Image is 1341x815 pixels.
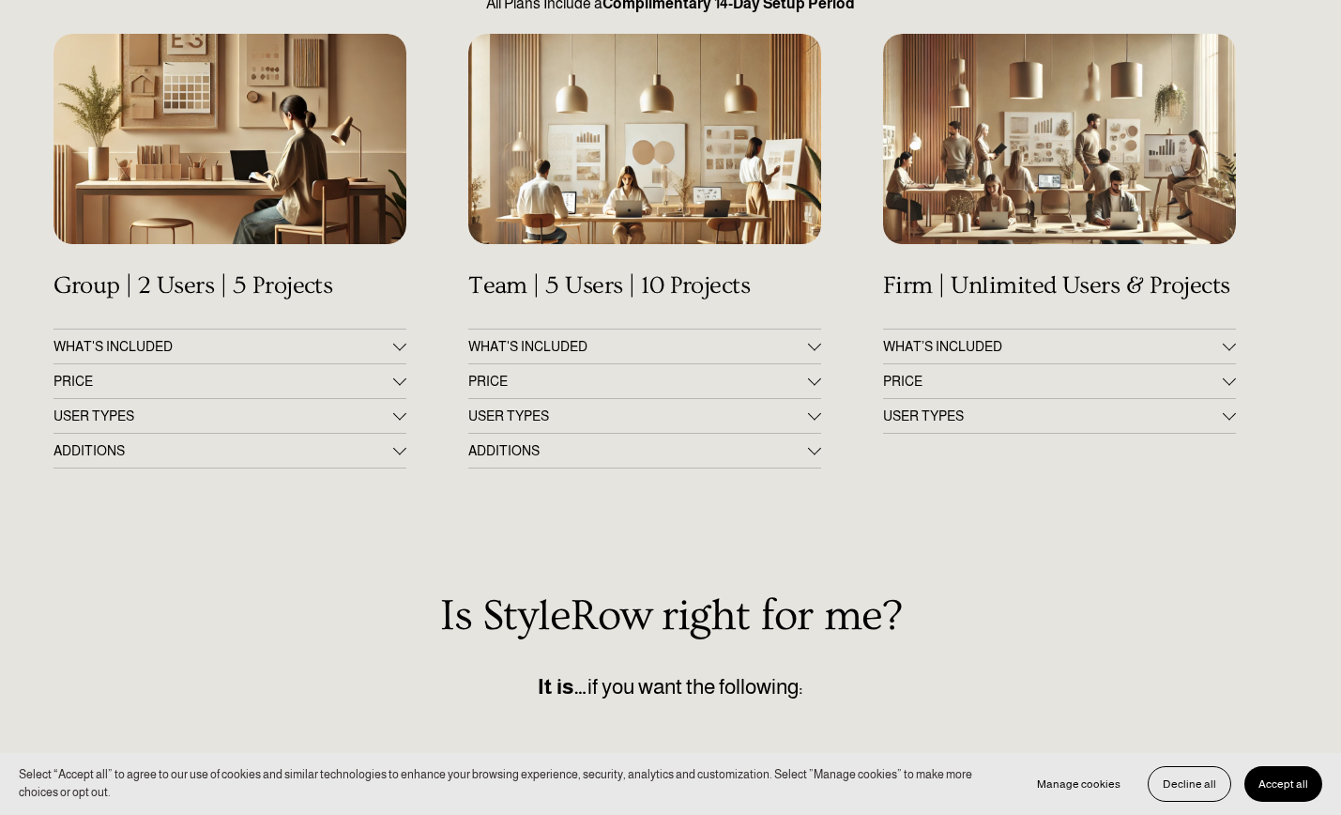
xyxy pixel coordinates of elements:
button: PRICE [883,364,1236,398]
span: Manage cookies [1037,777,1120,791]
h4: Firm | Unlimited Users & Projects [883,271,1236,300]
span: PRICE [883,374,1223,389]
h4: Group | 2 Users | 5 Projects [53,271,406,300]
span: ADDITIONS [468,443,808,458]
span: USER TYPES [883,408,1223,423]
span: USER TYPES [53,408,393,423]
button: WHAT'S INCLUDED [53,330,406,363]
p: Select “Accept all” to agree to our use of cookies and similar technologies to enhance your brows... [19,766,1004,802]
span: PRICE [53,374,393,389]
button: ADDITIONS [468,434,821,468]
button: Accept all [1244,766,1322,802]
button: WHAT'S INCLUDED [468,330,821,363]
span: PRICE [468,374,808,389]
span: USER TYPES [468,408,808,423]
button: Decline all [1148,766,1231,802]
button: USER TYPES [468,399,821,433]
strong: It is… [538,674,587,699]
span: WHAT'S INCLUDED [53,339,393,354]
span: Decline all [1163,777,1216,791]
span: Accept all [1258,777,1308,791]
button: WHAT’S INCLUDED [883,330,1236,363]
button: USER TYPES [883,399,1236,433]
span: ADDITIONS [53,443,393,458]
span: WHAT'S INCLUDED [468,339,808,354]
button: ADDITIONS [53,434,406,468]
button: PRICE [468,364,821,398]
h4: Team | 5 Users | 10 Projects [468,271,821,300]
span: WHAT’S INCLUDED [883,339,1223,354]
p: if you want the following: [53,670,1288,702]
button: PRICE [53,364,406,398]
button: USER TYPES [53,399,406,433]
button: Manage cookies [1023,766,1135,802]
h2: Is StyleRow right for me? [53,592,1288,640]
